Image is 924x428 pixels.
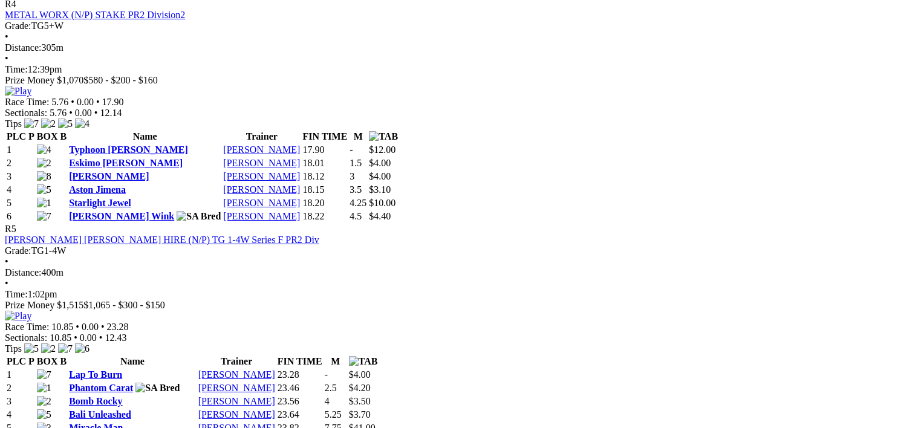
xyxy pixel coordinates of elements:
div: Prize Money $1,515 [5,300,910,311]
td: 5 [6,197,35,209]
a: Starlight Jewel [69,198,131,208]
img: TAB [369,131,398,142]
span: 0.00 [75,108,92,118]
td: 23.46 [277,382,323,394]
th: FIN TIME [277,355,323,368]
span: 0.00 [82,322,99,332]
span: • [71,97,74,107]
span: $4.00 [349,369,371,380]
span: 10.85 [51,322,73,332]
span: • [76,322,79,332]
span: P [28,356,34,366]
img: 1 [37,383,51,394]
span: 23.28 [107,322,129,332]
span: BOX [37,131,58,141]
span: $4.00 [369,171,391,181]
span: PLC [7,356,26,366]
td: 23.56 [277,395,323,407]
span: Time: [5,64,28,74]
a: [PERSON_NAME] [198,396,275,406]
span: $580 - $200 - $160 [83,75,158,85]
span: $10.00 [369,198,395,208]
a: [PERSON_NAME] [223,158,300,168]
span: P [28,131,34,141]
span: 10.85 [50,332,71,343]
span: $4.20 [349,383,371,393]
a: Phantom Carat [69,383,133,393]
a: [PERSON_NAME] [PERSON_NAME] HIRE (N/P) TG 1-4W Series F PR2 Div [5,235,319,245]
span: • [5,256,8,267]
th: M [349,131,367,143]
span: • [99,332,103,343]
th: Trainer [198,355,276,368]
span: R5 [5,224,16,234]
div: 1:02pm [5,289,910,300]
img: 2 [41,118,56,129]
a: [PERSON_NAME] Wink [69,211,174,221]
span: 12.43 [105,332,126,343]
td: 4 [6,409,35,421]
span: $3.70 [349,409,371,420]
span: $3.10 [369,184,391,195]
img: 2 [41,343,56,354]
text: 4.25 [350,198,366,208]
td: 1 [6,369,35,381]
td: 23.64 [277,409,323,421]
span: 0.00 [77,97,94,107]
img: 5 [37,184,51,195]
img: SA Bred [135,383,180,394]
td: 18.22 [302,210,348,222]
th: Trainer [223,131,301,143]
span: • [96,97,100,107]
td: 18.15 [302,184,348,196]
span: Sectionals: [5,108,47,118]
text: - [350,144,353,155]
a: [PERSON_NAME] [198,369,275,380]
div: 12:39pm [5,64,910,75]
img: 5 [37,409,51,420]
img: 6 [75,343,89,354]
img: 7 [37,211,51,222]
img: 7 [37,369,51,380]
span: Sectionals: [5,332,47,343]
span: B [60,356,67,366]
span: • [69,108,73,118]
a: Bali Unleashed [69,409,131,420]
text: 4 [325,396,330,406]
text: 1.5 [350,158,362,168]
text: 3.5 [350,184,362,195]
img: 2 [37,158,51,169]
td: 18.01 [302,157,348,169]
span: 5.76 [51,97,68,107]
span: • [94,108,98,118]
a: [PERSON_NAME] [223,144,300,155]
span: Grade: [5,245,31,256]
span: 0.00 [80,332,97,343]
div: TG1-4W [5,245,910,256]
a: Typhoon [PERSON_NAME] [69,144,188,155]
span: $3.50 [349,396,371,406]
span: • [74,332,77,343]
text: 5.25 [325,409,342,420]
span: $12.00 [369,144,395,155]
span: Tips [5,118,22,129]
text: 4.5 [350,211,362,221]
a: Lap To Burn [69,369,122,380]
td: 3 [6,170,35,183]
div: TG5+W [5,21,910,31]
img: 4 [75,118,89,129]
span: BOX [37,356,58,366]
td: 18.20 [302,197,348,209]
text: - [325,369,328,380]
text: 3 [350,171,354,181]
span: $1,065 - $300 - $150 [83,300,165,310]
span: Tips [5,343,22,354]
span: Grade: [5,21,31,31]
td: 18.12 [302,170,348,183]
img: 8 [37,171,51,182]
a: Bomb Rocky [69,396,122,406]
a: [PERSON_NAME] [198,383,275,393]
text: 2.5 [325,383,337,393]
span: 12.14 [100,108,122,118]
span: 5.76 [50,108,67,118]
